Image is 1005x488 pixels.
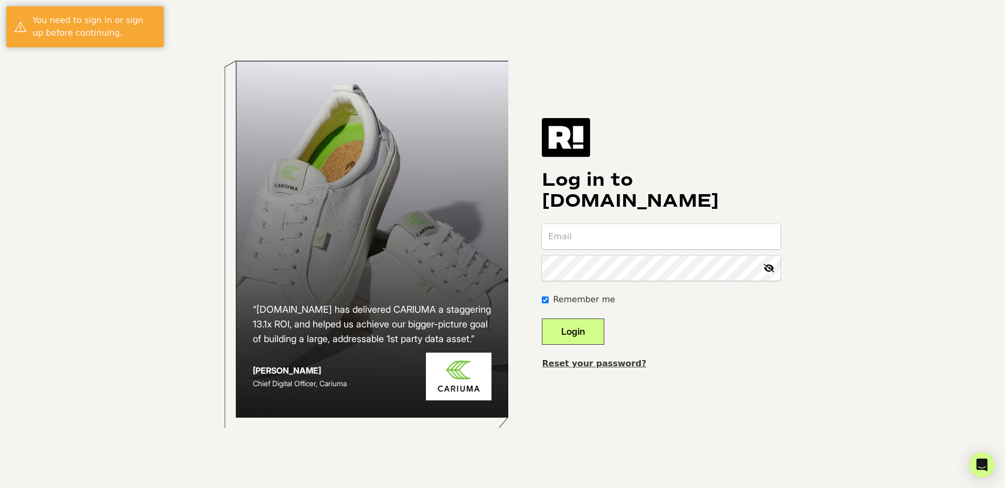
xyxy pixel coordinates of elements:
span: Chief Digital Officer, Cariuma [253,379,347,388]
img: Retention.com [542,118,590,157]
div: Open Intercom Messenger [969,452,995,478]
h1: Log in to [DOMAIN_NAME] [542,169,781,211]
a: Reset your password? [542,358,646,368]
label: Remember me [553,293,615,306]
img: Cariuma [426,353,491,400]
strong: [PERSON_NAME] [253,365,321,376]
h2: “[DOMAIN_NAME] has delivered CARIUMA a staggering 13.1x ROI, and helped us achieve our bigger-pic... [253,302,492,346]
input: Email [542,224,781,249]
button: Login [542,319,604,345]
div: You need to sign in or sign up before continuing. [33,14,156,39]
